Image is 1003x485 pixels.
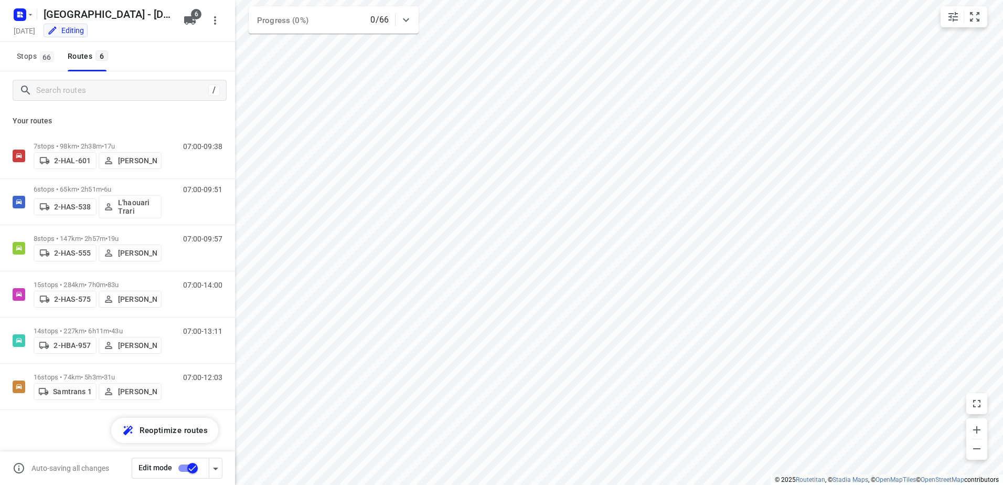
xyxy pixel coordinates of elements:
button: [PERSON_NAME] [99,152,162,169]
button: 2-HBA-957 [34,337,97,354]
button: 2-HAS-538 [34,198,97,215]
p: 8 stops • 147km • 2h57m [34,235,162,242]
p: Auto-saving all changes [31,464,109,472]
a: OpenStreetMap [921,476,964,483]
h5: Antwerpen - Wednesday [39,6,175,23]
span: 83u [108,281,119,289]
span: Reoptimize routes [140,424,208,437]
span: 6u [104,185,111,193]
button: [PERSON_NAME] [99,383,162,400]
button: [PERSON_NAME] [99,245,162,261]
p: 16 stops • 74km • 5h3m [34,373,162,381]
button: [PERSON_NAME] [99,291,162,308]
a: OpenMapTiles [876,476,916,483]
p: 07:00-13:11 [183,327,222,335]
p: 07:00-09:51 [183,185,222,194]
a: Stadia Maps [833,476,868,483]
span: • [102,373,104,381]
span: • [105,281,108,289]
p: 2-HAS-538 [54,203,91,211]
span: • [102,185,104,193]
p: L'haouari Trari [118,198,157,215]
p: 15 stops • 284km • 7h0m [34,281,162,289]
p: [PERSON_NAME] [118,156,157,165]
p: 0/66 [370,14,389,26]
button: 6 [179,10,200,31]
span: • [109,327,111,335]
p: Samtrans 1 [53,387,91,396]
span: 17u [104,142,115,150]
p: [PERSON_NAME] [118,295,157,303]
span: Progress (0%) [257,16,308,25]
li: © 2025 , © , © © contributors [775,476,999,483]
span: 19u [108,235,119,242]
p: 07:00-09:38 [183,142,222,151]
p: [PERSON_NAME] [118,341,157,350]
p: [PERSON_NAME] [118,387,157,396]
p: 07:00-09:57 [183,235,222,243]
span: • [105,235,108,242]
span: Stops [17,50,57,63]
p: 14 stops • 227km • 6h11m [34,327,162,335]
button: Reoptimize routes [111,418,218,443]
span: 66 [40,51,54,62]
button: Samtrans 1 [34,383,97,400]
div: Driver app settings [209,461,222,475]
span: 31u [104,373,115,381]
div: Progress (0%)0/66 [249,6,419,34]
div: small contained button group [941,6,987,27]
a: Routetitan [796,476,825,483]
button: Map settings [943,6,964,27]
p: 6 stops • 65km • 2h51m [34,185,162,193]
p: Your routes [13,115,222,126]
div: Routes [68,50,111,63]
p: 2-HAL-601 [54,156,91,165]
button: More [205,10,226,31]
p: [PERSON_NAME] [118,249,157,257]
button: 2-HAS-555 [34,245,97,261]
p: 2-HBA-957 [54,341,91,350]
button: Fit zoom [964,6,985,27]
span: Edit mode [138,463,172,472]
h5: Project date [9,25,39,37]
span: • [102,142,104,150]
button: 2-HAL-601 [34,152,97,169]
p: 2-HAS-575 [54,295,91,303]
p: 07:00-14:00 [183,281,222,289]
p: 7 stops • 98km • 2h38m [34,142,162,150]
button: [PERSON_NAME] [99,337,162,354]
div: / [208,85,220,96]
span: 43u [111,327,122,335]
div: You are currently in edit mode. [47,25,84,36]
button: 2-HAS-575 [34,291,97,308]
span: 6 [95,50,108,61]
button: L'haouari Trari [99,195,162,218]
p: 2-HAS-555 [54,249,91,257]
input: Search routes [36,82,208,99]
span: 6 [191,9,201,19]
p: 07:00-12:03 [183,373,222,382]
